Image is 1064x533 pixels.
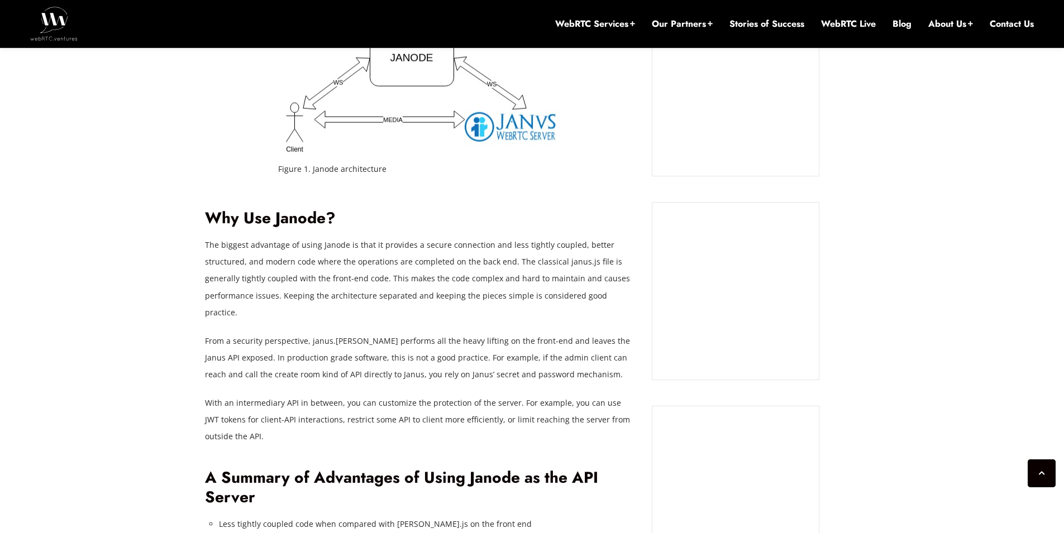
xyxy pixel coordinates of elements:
p: With an intermediary API in between, you can customize the protection of the server. For example,... [205,395,635,445]
a: About Us [928,18,973,30]
figcaption: Figure 1. Janode architecture [278,161,562,177]
a: Blog [893,18,912,30]
p: The biggest advantage of using Janode is that it provides a secure connection and less tightly co... [205,237,635,320]
p: From a security perspective, janus.[PERSON_NAME] performs all the heavy lifting on the front-end ... [205,333,635,383]
img: WebRTC.ventures [30,7,78,40]
h2: A Summary of Advantages of Using Janode as the API Server [205,468,635,507]
a: WebRTC Live [821,18,876,30]
iframe: Embedded CTA [664,214,808,368]
li: Less tightly coupled code when compared with [PERSON_NAME].js on the front end [219,516,635,532]
iframe: Embedded CTA [664,17,808,165]
a: Stories of Success [729,18,804,30]
h2: Why Use Janode? [205,209,635,228]
a: WebRTC Services [555,18,635,30]
a: Our Partners [652,18,713,30]
a: Contact Us [990,18,1034,30]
